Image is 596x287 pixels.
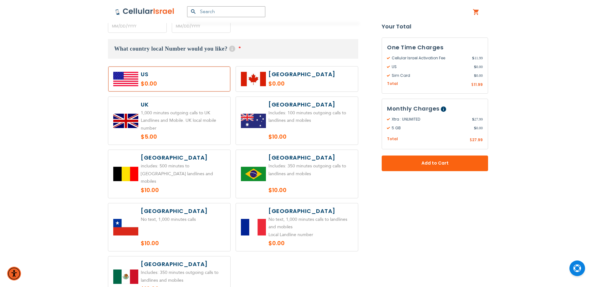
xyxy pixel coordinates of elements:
[402,160,467,167] span: Add to Cart
[114,46,227,52] span: What country local Number would you like?
[387,136,398,142] span: Total
[7,267,21,280] div: Accessibility Menu
[472,117,474,122] span: $
[187,6,265,17] input: Search
[474,73,476,78] span: $
[115,8,175,15] img: Cellular Israel Logo
[382,156,488,171] button: Add to Cart
[441,107,446,112] span: Help
[387,73,474,78] span: Sim Card
[472,137,483,143] span: 27.99
[108,19,167,33] input: MM/DD/YYYY
[172,19,231,33] input: MM/DD/YYYY
[387,81,398,87] span: Total
[382,22,488,31] strong: Your Total
[387,43,483,52] h3: One Time Charges
[387,55,472,61] span: Cellular Israel Activation Fee
[472,117,483,122] span: 27.99
[387,64,474,70] span: US
[474,82,483,87] span: 11.99
[474,64,483,70] span: 0.00
[387,117,472,122] span: Xtra : UNLIMITED
[472,55,474,61] span: $
[387,126,474,131] span: 5 GB
[474,64,476,70] span: $
[470,138,472,143] span: $
[387,105,440,113] span: Monthly Charges
[474,126,476,131] span: $
[474,126,483,131] span: 0.00
[229,46,235,52] span: Help
[472,55,483,61] span: 11.99
[474,73,483,78] span: 0.00
[471,82,474,88] span: $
